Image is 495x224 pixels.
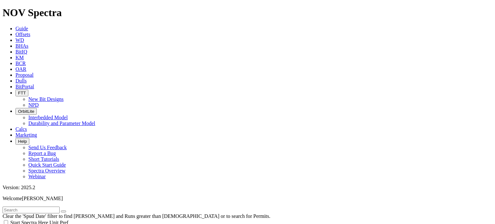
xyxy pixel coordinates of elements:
[18,139,27,144] span: Help
[28,145,67,150] a: Send Us Feedback
[3,196,492,201] p: Welcome
[15,78,27,83] a: Dulls
[15,72,34,78] a: Proposal
[3,213,270,219] span: Clear the 'Spud Date' filter to find [PERSON_NAME] and Runs greater than [DEMOGRAPHIC_DATA] or to...
[15,108,37,115] button: OrbitLite
[28,96,63,102] a: New Bit Designs
[15,66,26,72] a: OAR
[28,102,39,108] a: NPD
[15,43,28,49] a: BHAs
[18,109,34,114] span: OrbitLite
[28,151,56,156] a: Report a Bug
[15,90,28,96] button: FTT
[15,61,26,66] a: BCR
[28,115,68,120] a: Interbedded Model
[15,138,29,145] button: Help
[28,121,95,126] a: Durability and Parameter Model
[15,37,24,43] a: WD
[15,32,30,37] a: Offsets
[15,26,28,31] a: Guide
[15,55,24,60] a: KM
[28,162,66,168] a: Quick Start Guide
[18,91,26,95] span: FTT
[3,7,492,19] h1: NOV Spectra
[28,168,65,173] a: Spectra Overview
[3,207,60,213] input: Search
[28,174,46,179] a: Webinar
[28,156,59,162] a: Short Tutorials
[15,126,27,132] a: Calcs
[22,196,63,201] span: [PERSON_NAME]
[15,84,34,89] a: BitPortal
[15,132,37,138] a: Marketing
[3,185,492,190] div: Version: 2025.2
[15,49,27,54] a: BitIQ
